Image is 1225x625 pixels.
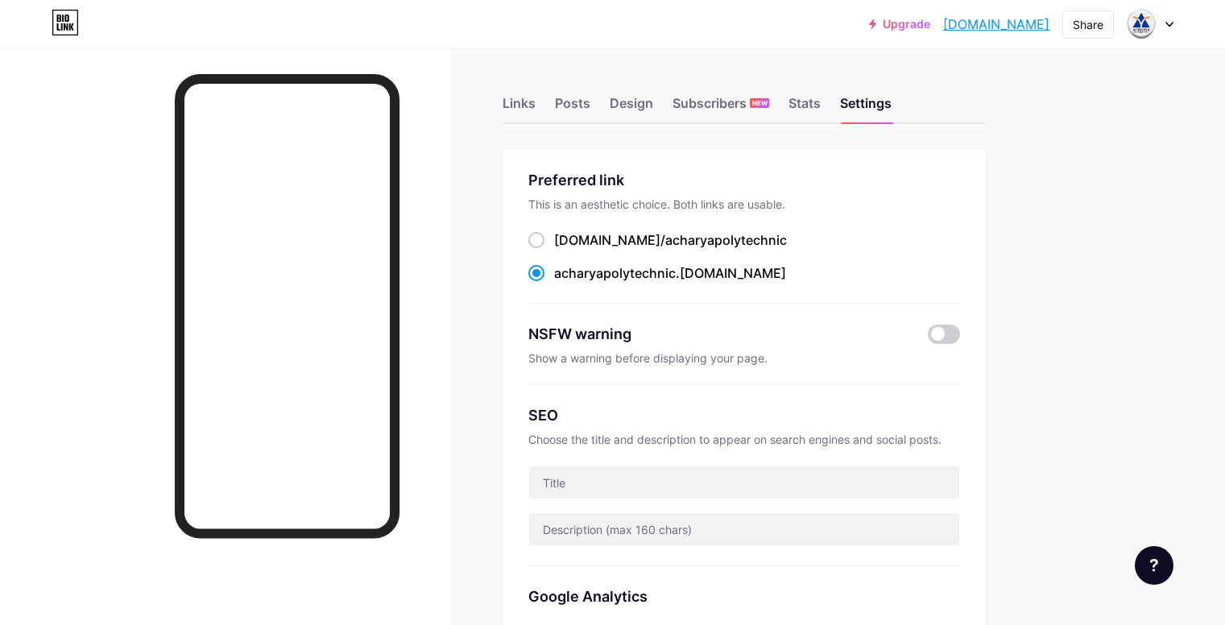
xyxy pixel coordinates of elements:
[610,93,653,122] div: Design
[1126,9,1157,39] img: acharya_polytechnic
[503,93,536,122] div: Links
[555,93,590,122] div: Posts
[752,98,768,108] span: NEW
[788,93,821,122] div: Stats
[528,433,960,446] div: Choose the title and description to appear on search engines and social posts.
[528,169,960,191] div: Preferred link
[528,197,960,211] div: This is an aesthetic choice. Both links are usable.
[554,230,787,250] div: [DOMAIN_NAME]/
[528,586,960,607] div: Google Analytics
[528,404,960,426] div: SEO
[943,14,1049,34] a: [DOMAIN_NAME]
[529,466,959,499] input: Title
[1073,16,1103,33] div: Share
[665,232,787,248] span: acharyapolytechnic
[529,513,959,545] input: Description (max 160 chars)
[528,323,904,345] div: NSFW warning
[840,93,892,122] div: Settings
[869,18,930,31] a: Upgrade
[528,351,960,365] div: Show a warning before displaying your page.
[554,265,676,281] span: acharyapolytechnic
[673,93,769,122] div: Subscribers
[554,263,786,283] div: .[DOMAIN_NAME]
